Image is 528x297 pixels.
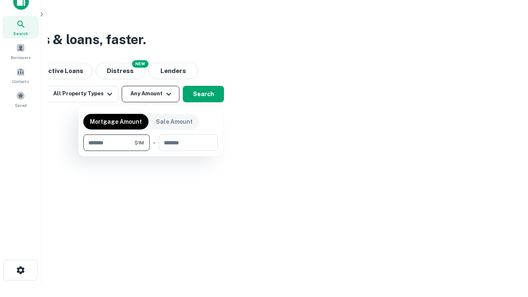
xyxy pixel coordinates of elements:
[90,117,142,126] p: Mortgage Amount
[156,117,193,126] p: Sale Amount
[153,134,156,151] div: -
[487,231,528,271] iframe: Chat Widget
[134,139,144,146] span: $1M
